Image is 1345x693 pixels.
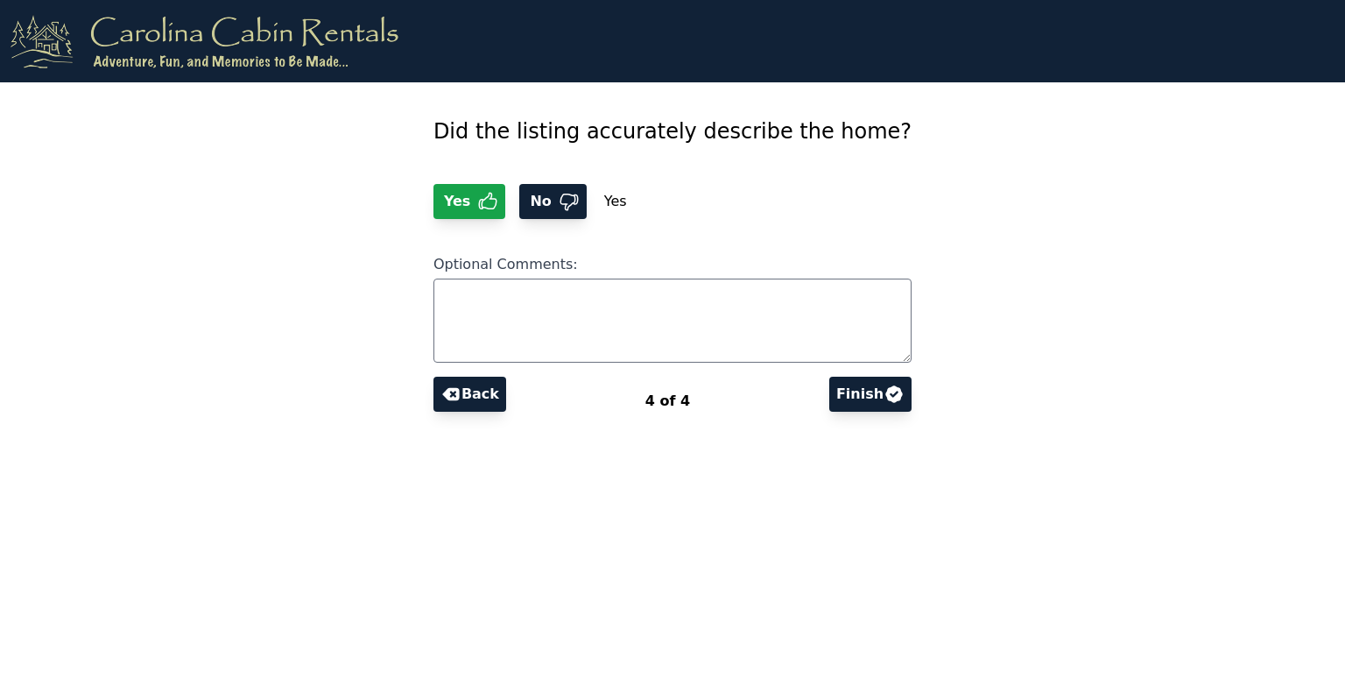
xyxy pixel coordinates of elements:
[11,14,398,68] img: logo.png
[433,377,506,412] button: Back
[433,119,912,144] span: Did the listing accurately describe the home?
[645,392,690,409] span: 4 of 4
[519,184,586,219] button: No
[433,256,578,272] span: Optional Comments:
[587,175,644,227] span: Yes
[526,191,558,212] span: No
[433,184,506,219] button: Yes
[440,191,478,212] span: Yes
[829,377,912,412] button: Finish
[433,279,912,363] textarea: Optional Comments:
